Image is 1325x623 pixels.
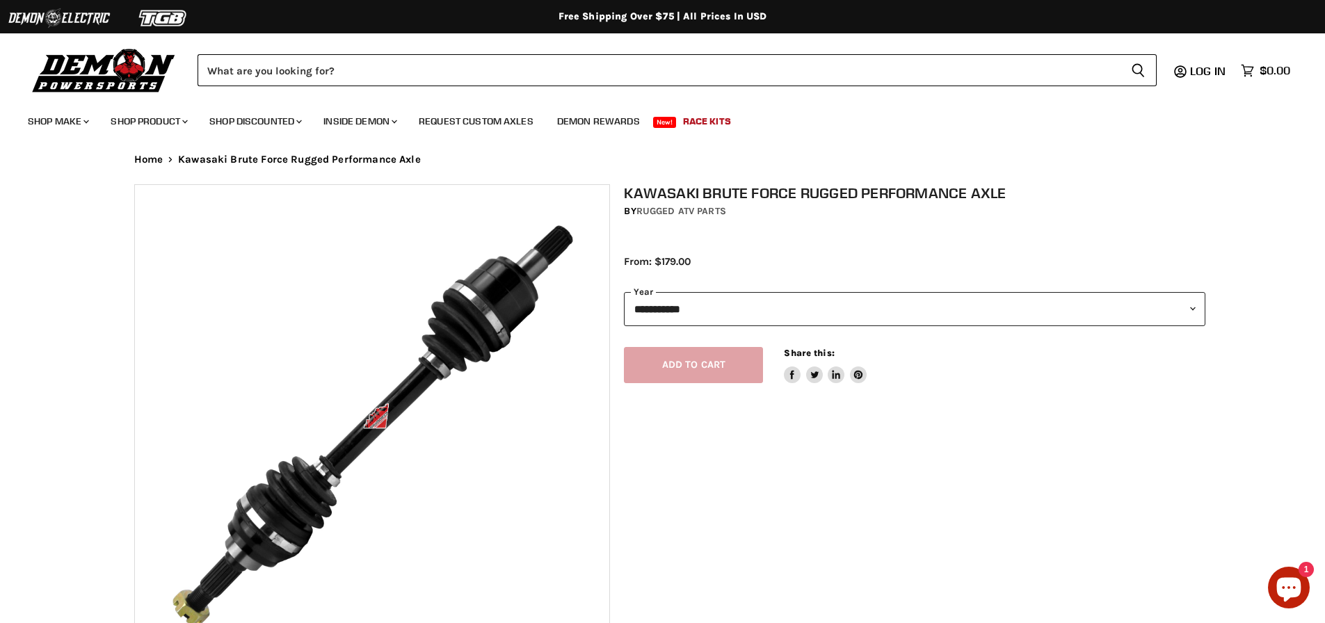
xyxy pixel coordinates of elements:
a: Race Kits [673,107,741,136]
a: Rugged ATV Parts [636,205,726,217]
h1: Kawasaki Brute Force Rugged Performance Axle [624,184,1205,202]
ul: Main menu [17,102,1287,136]
div: by [624,204,1205,219]
a: Inside Demon [313,107,405,136]
aside: Share this: [784,347,867,384]
button: Search [1120,54,1157,86]
a: Demon Rewards [547,107,650,136]
span: Share this: [784,348,834,358]
input: Search [198,54,1120,86]
img: Demon Electric Logo 2 [7,5,111,31]
div: Free Shipping Over $75 | All Prices In USD [106,10,1219,23]
nav: Breadcrumbs [106,154,1219,165]
form: Product [198,54,1157,86]
a: Log in [1184,65,1234,77]
img: Demon Powersports [28,45,180,95]
a: Shop Make [17,107,97,136]
a: Shop Product [100,107,196,136]
inbox-online-store-chat: Shopify online store chat [1264,567,1314,612]
a: $0.00 [1234,60,1297,81]
span: Log in [1190,64,1226,78]
a: Request Custom Axles [408,107,544,136]
span: Kawasaki Brute Force Rugged Performance Axle [178,154,421,165]
a: Shop Discounted [199,107,310,136]
span: $0.00 [1260,64,1290,77]
span: New! [653,117,677,128]
a: Home [134,154,163,165]
span: From: $179.00 [624,255,691,268]
img: TGB Logo 2 [111,5,216,31]
select: year [624,292,1205,326]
